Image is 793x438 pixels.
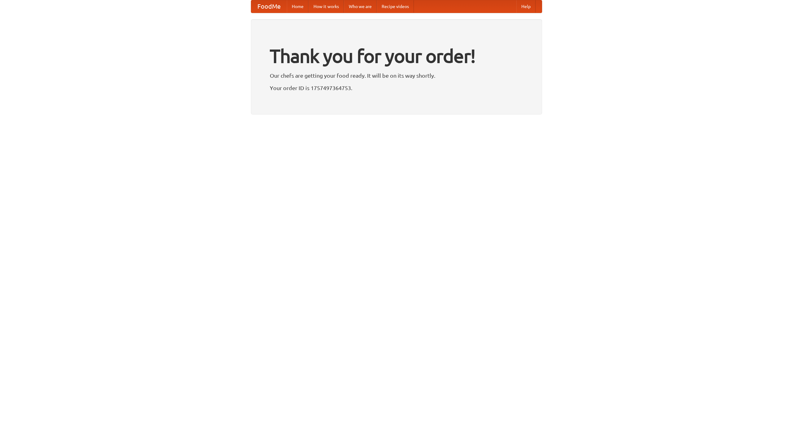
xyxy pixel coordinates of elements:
a: Home [287,0,309,13]
h1: Thank you for your order! [270,41,523,71]
a: Help [516,0,536,13]
a: How it works [309,0,344,13]
a: Recipe videos [377,0,414,13]
p: Our chefs are getting your food ready. It will be on its way shortly. [270,71,523,80]
p: Your order ID is 1757497364753. [270,83,523,93]
a: FoodMe [251,0,287,13]
a: Who we are [344,0,377,13]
